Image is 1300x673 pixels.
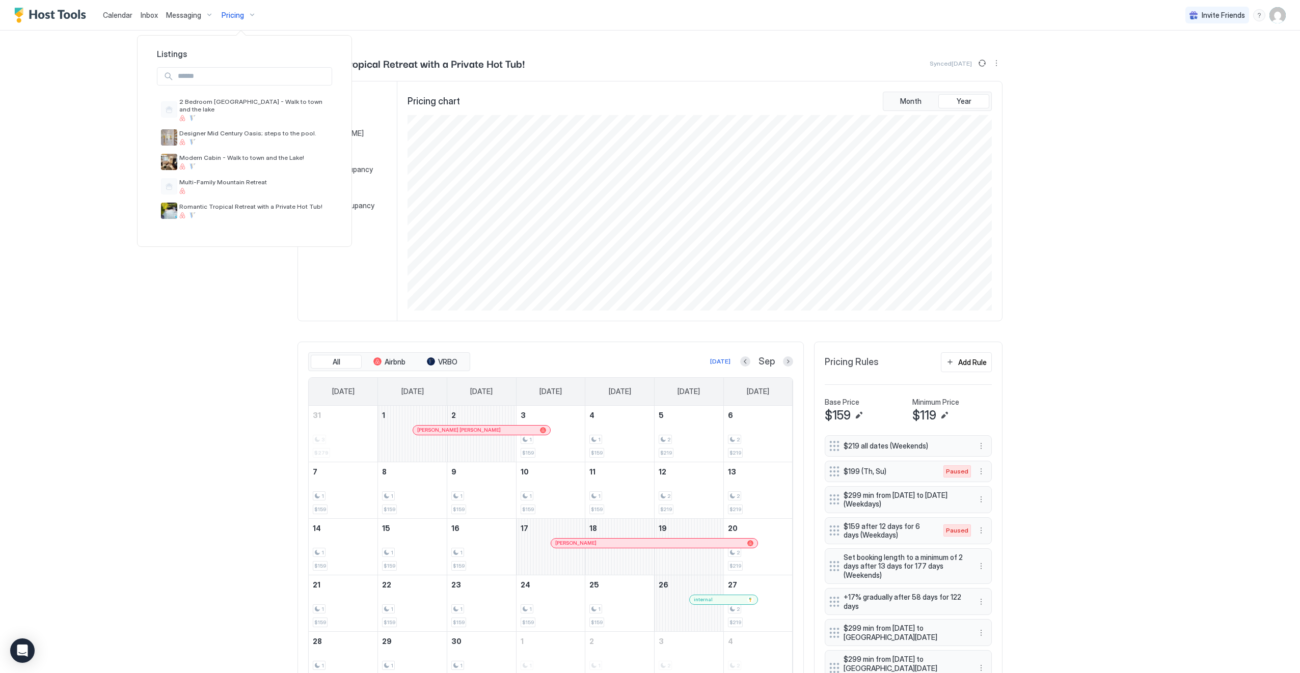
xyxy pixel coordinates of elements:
div: Open Intercom Messenger [10,638,35,663]
div: listing image [161,203,177,219]
span: Designer Mid Century Oasis; steps to the pool. [179,129,328,137]
div: listing image [161,129,177,146]
input: Input Field [174,68,332,85]
div: listing image [161,154,177,170]
span: Modern Cabin - Walk to town and the Lake! [179,154,328,161]
span: 2 Bedroom [GEOGRAPHIC_DATA] - Walk to town and the lake [179,98,328,113]
span: Romantic Tropical Retreat with a Private Hot Tub! [179,203,328,210]
span: Multi-Family Mountain Retreat [179,178,328,186]
span: Listings [147,49,342,59]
